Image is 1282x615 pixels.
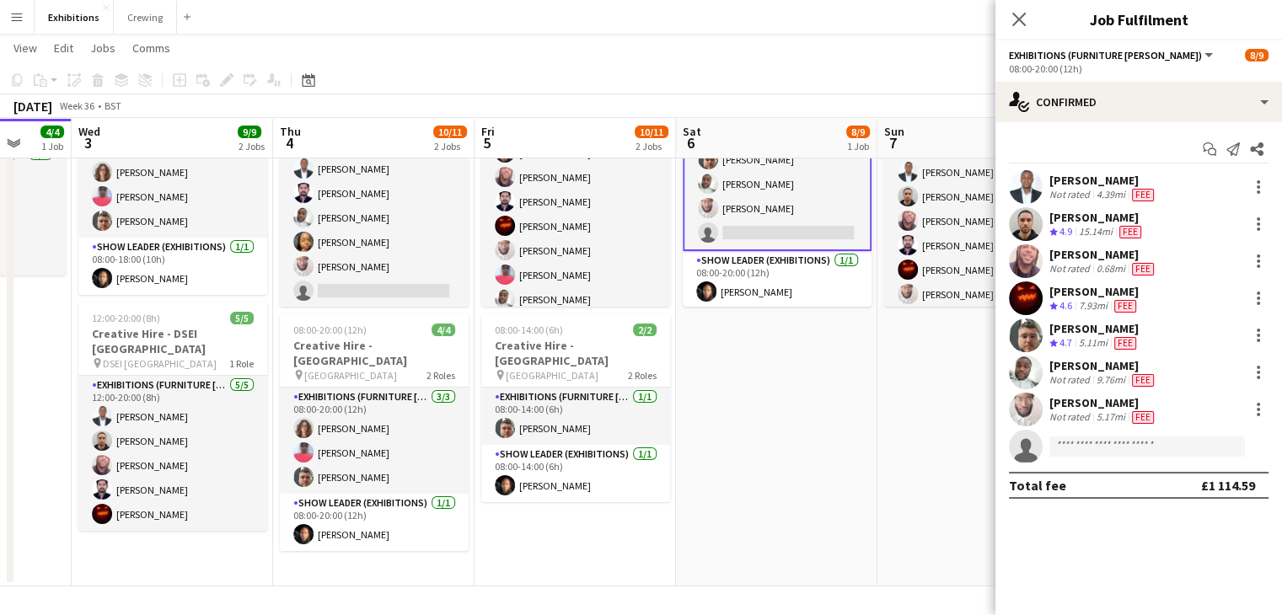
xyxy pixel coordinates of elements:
span: Fee [1132,189,1154,201]
div: [PERSON_NAME] [1049,358,1157,373]
span: Fri [481,124,495,139]
span: 08:00-20:00 (12h) [293,324,367,336]
div: 1 Job [41,140,63,152]
app-job-card: 08:00-20:00 (12h)6/7Creative Hire - DSEI [GEOGRAPHIC_DATA] DSEI [GEOGRAPHIC_DATA]1 RoleExhibition... [280,57,469,307]
span: 6 [680,133,701,152]
div: 08:00-20:00 (12h)8/9Creative Hire - DSEI [GEOGRAPHIC_DATA] DSEI [GEOGRAPHIC_DATA]2 Roles[PERSON_N... [683,57,872,307]
span: 12:00-20:00 (8h) [92,312,160,324]
div: [PERSON_NAME] [1049,247,1157,262]
div: [PERSON_NAME] [1049,321,1140,336]
app-job-card: 12:00-20:00 (8h)5/5Creative Hire - DSEI [GEOGRAPHIC_DATA] DSEI [GEOGRAPHIC_DATA]1 RoleExhibitions... [78,302,267,531]
div: 08:00-20:00 (12h) [1009,62,1269,75]
span: [GEOGRAPHIC_DATA] [304,369,397,382]
div: 0.68mi [1093,262,1129,275]
div: Not rated [1049,262,1093,275]
div: 08:00-20:00 (12h)4/4Creative Hire - [GEOGRAPHIC_DATA] [GEOGRAPHIC_DATA]2 RolesExhibitions (Furnit... [280,313,469,551]
div: 1 Job [847,140,869,152]
span: 8/9 [1245,49,1269,61]
div: BST [105,99,121,112]
span: 4/4 [40,126,64,138]
app-card-role: Show Leader (Exhibitions)1/108:00-20:00 (12h)[PERSON_NAME] [683,251,872,308]
span: 4 [277,133,301,152]
app-card-role: Exhibitions (Furniture [PERSON_NAME])8/808:00-20:00 (12h)[PERSON_NAME][PERSON_NAME][PERSON_NAME][... [884,131,1073,360]
h3: Creative Hire - DSEI [GEOGRAPHIC_DATA] [78,326,267,356]
span: Comms [132,40,170,56]
span: [GEOGRAPHIC_DATA] [506,369,598,382]
div: Crew has different fees then in role [1129,410,1157,424]
a: View [7,37,44,59]
span: Fee [1132,263,1154,275]
span: 5/5 [230,312,254,324]
div: 4.39mi [1093,188,1129,201]
span: 10/11 [635,126,668,138]
span: 08:00-14:00 (6h) [495,324,563,336]
span: Jobs [90,40,115,56]
span: 4.7 [1059,336,1072,349]
span: Thu [280,124,301,139]
a: Edit [47,37,80,59]
span: Fee [1132,374,1154,387]
span: 4.6 [1059,299,1072,312]
span: Edit [54,40,73,56]
div: Confirmed [995,82,1282,122]
span: 1 Role [229,357,254,370]
div: £1 114.59 [1201,477,1255,494]
div: 2 Jobs [434,140,466,152]
span: Fee [1119,226,1141,238]
app-card-role: Exhibitions (Furniture [PERSON_NAME])8/808:00-20:00 (12h)[PERSON_NAME][PERSON_NAME][PERSON_NAME][... [481,88,670,316]
span: Fee [1114,337,1136,350]
span: Sun [884,124,904,139]
div: [PERSON_NAME] [1049,210,1145,225]
span: DSEI [GEOGRAPHIC_DATA] [103,357,217,370]
app-card-role: Exhibitions (Furniture [PERSON_NAME])3/308:00-18:00 (10h)[PERSON_NAME][PERSON_NAME][PERSON_NAME] [78,131,267,238]
div: Not rated [1049,373,1093,387]
div: Crew has different fees then in role [1111,336,1140,350]
span: View [13,40,37,56]
span: 3 [76,133,100,152]
div: Crew has different fees then in role [1129,188,1157,201]
span: Fee [1132,411,1154,424]
app-job-card: 08:00-18:00 (10h)4/4Creative Hire - [GEOGRAPHIC_DATA] [GEOGRAPHIC_DATA]2 RolesExhibitions (Furnit... [78,57,267,295]
div: [PERSON_NAME] [1049,395,1157,410]
span: 2/2 [633,324,657,336]
div: Crew has different fees then in role [1129,262,1157,275]
div: Crew has different fees then in role [1116,225,1145,239]
span: Fee [1114,300,1136,313]
span: 10/11 [433,126,467,138]
span: 7 [882,133,904,152]
h3: Creative Hire - [GEOGRAPHIC_DATA] [481,338,670,368]
div: Total fee [1009,477,1066,494]
div: 15.14mi [1075,225,1116,239]
div: Not rated [1049,410,1093,424]
div: 5.17mi [1093,410,1129,424]
span: Exhibitions (Furniture Porter) [1009,49,1202,61]
app-card-role: Exhibitions (Furniture [PERSON_NAME])1/108:00-14:00 (6h)[PERSON_NAME] [481,388,670,445]
app-card-role: Show Leader (Exhibitions)1/108:00-20:00 (12h)[PERSON_NAME] [280,494,469,551]
div: [DATE] [13,98,52,115]
div: 2 Jobs [636,140,668,152]
app-job-card: 08:00-20:00 (12h)8/9Creative Hire - DSEI [GEOGRAPHIC_DATA] DSEI [GEOGRAPHIC_DATA]2 RolesExhibitio... [884,57,1073,307]
h3: Job Fulfilment [995,8,1282,30]
div: 9.76mi [1093,373,1129,387]
div: Not rated [1049,188,1093,201]
app-card-role: Show Leader (Exhibitions)1/108:00-14:00 (6h)[PERSON_NAME] [481,445,670,502]
span: Week 36 [56,99,98,112]
button: Exhibitions [35,1,114,34]
div: 7.93mi [1075,299,1111,313]
div: 5.11mi [1075,336,1111,350]
div: 08:00-20:00 (12h)8/9Creative Hire - DSEI [GEOGRAPHIC_DATA] DSEI [GEOGRAPHIC_DATA]2 RolesExhibitio... [481,57,670,307]
span: 5 [479,133,495,152]
h3: Creative Hire - [GEOGRAPHIC_DATA] [280,338,469,368]
span: 8/9 [846,126,870,138]
app-card-role: Exhibitions (Furniture [PERSON_NAME])3I1A6/708:00-20:00 (12h)[PERSON_NAME][PERSON_NAME][PERSON_NA... [280,104,469,307]
span: 4/4 [432,324,455,336]
span: Sat [683,124,701,139]
span: 9/9 [238,126,261,138]
div: 2 Jobs [239,140,265,152]
span: 2 Roles [628,369,657,382]
span: 4.9 [1059,225,1072,238]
